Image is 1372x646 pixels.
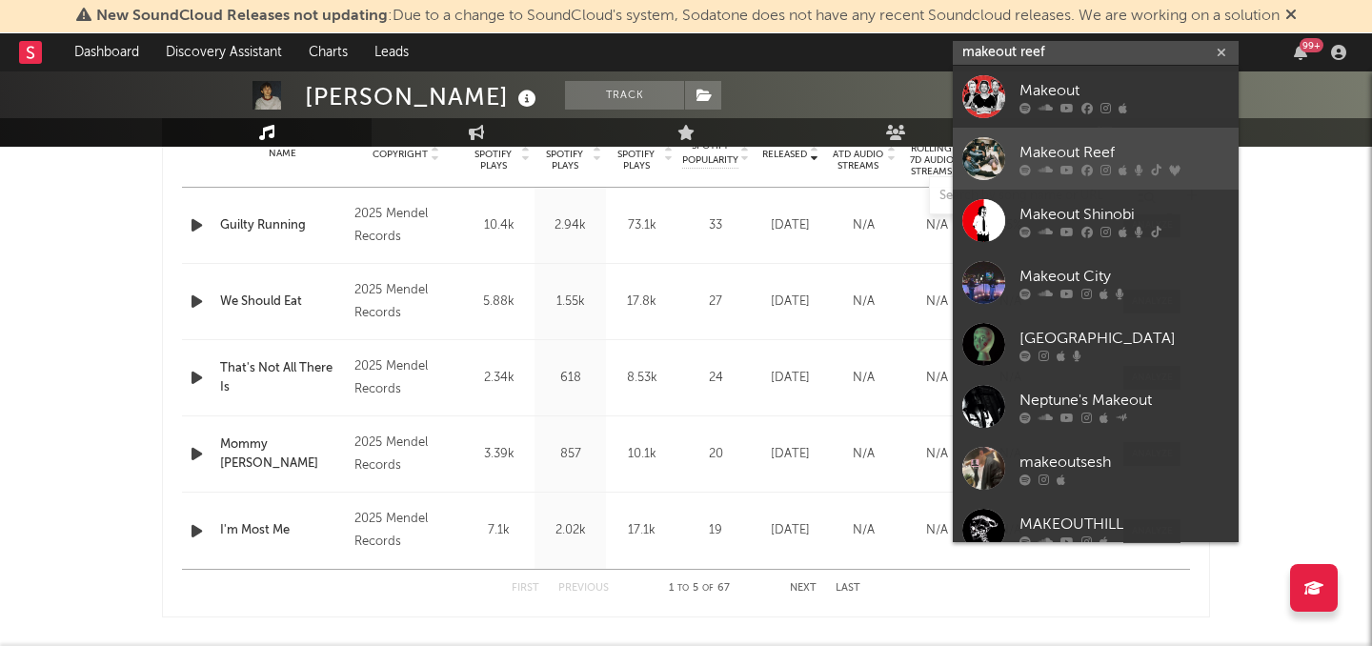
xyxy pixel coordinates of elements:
[220,293,345,312] a: We Should Eat
[953,313,1239,375] a: [GEOGRAPHIC_DATA]
[832,216,896,235] div: N/A
[354,279,458,325] div: 2025 Mendel Records
[539,445,601,464] div: 857
[930,189,1131,204] input: Search by song name or URL
[611,137,661,172] span: ATD Spotify Plays
[953,375,1239,437] a: Neptune's Makeout
[354,508,458,554] div: 2025 Mendel Records
[354,432,458,477] div: 2025 Mendel Records
[905,445,969,464] div: N/A
[1019,203,1229,226] div: Makeout Shinobi
[832,445,896,464] div: N/A
[468,137,518,172] span: 7 Day Spotify Plays
[295,33,361,71] a: Charts
[905,131,958,177] span: Global Rolling 7D Audio Streams
[953,41,1239,65] input: Search for artists
[611,369,673,388] div: 8.53k
[953,437,1239,499] a: makeoutsesh
[758,445,822,464] div: [DATE]
[1300,38,1323,52] div: 99 +
[1019,513,1229,535] div: MAKEOUTHILL
[832,521,896,540] div: N/A
[539,216,601,235] div: 2.94k
[220,359,345,396] a: That's Not All There Is
[220,147,345,161] div: Name
[354,203,458,249] div: 2025 Mendel Records
[539,369,601,388] div: 618
[468,293,530,312] div: 5.88k
[758,216,822,235] div: [DATE]
[1019,141,1229,164] div: Makeout Reef
[1019,389,1229,412] div: Neptune's Makeout
[1285,9,1297,24] span: Dismiss
[468,216,530,235] div: 10.4k
[682,293,749,312] div: 27
[220,435,345,473] a: Mommy [PERSON_NAME]
[905,369,969,388] div: N/A
[1019,79,1229,102] div: Makeout
[905,216,969,235] div: N/A
[354,355,458,401] div: 2025 Mendel Records
[1019,265,1229,288] div: Makeout City
[682,139,738,168] span: Spotify Popularity
[361,33,422,71] a: Leads
[836,583,860,594] button: Last
[682,216,749,235] div: 33
[373,149,428,160] span: Copyright
[565,81,684,110] button: Track
[953,190,1239,252] a: Makeout Shinobi
[953,66,1239,128] a: Makeout
[1019,327,1229,350] div: [GEOGRAPHIC_DATA]
[468,521,530,540] div: 7.1k
[702,584,714,593] span: of
[832,137,884,172] span: Global ATD Audio Streams
[953,499,1239,561] a: MAKEOUTHILL
[539,293,601,312] div: 1.55k
[953,128,1239,190] a: Makeout Reef
[832,293,896,312] div: N/A
[558,583,609,594] button: Previous
[220,216,345,235] a: Guilty Running
[539,521,601,540] div: 2.02k
[468,445,530,464] div: 3.39k
[512,583,539,594] button: First
[539,137,590,172] span: Last Day Spotify Plays
[758,521,822,540] div: [DATE]
[905,521,969,540] div: N/A
[832,369,896,388] div: N/A
[682,521,749,540] div: 19
[305,81,541,112] div: [PERSON_NAME]
[220,521,345,540] a: I'm Most Me
[758,369,822,388] div: [DATE]
[152,33,295,71] a: Discovery Assistant
[953,252,1239,313] a: Makeout City
[611,445,673,464] div: 10.1k
[96,9,1280,24] span: : Due to a change to SoundCloud's system, Sodatone does not have any recent Soundcloud releases. ...
[905,293,969,312] div: N/A
[1019,451,1229,474] div: makeoutsesh
[790,583,817,594] button: Next
[61,33,152,71] a: Dashboard
[1294,45,1307,60] button: 99+
[682,369,749,388] div: 24
[762,149,807,160] span: Released
[96,9,388,24] span: New SoundCloud Releases not updating
[611,216,673,235] div: 73.1k
[468,369,530,388] div: 2.34k
[611,521,673,540] div: 17.1k
[677,584,689,593] span: to
[682,445,749,464] div: 20
[758,293,822,312] div: [DATE]
[611,293,673,312] div: 17.8k
[647,577,752,600] div: 1 5 67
